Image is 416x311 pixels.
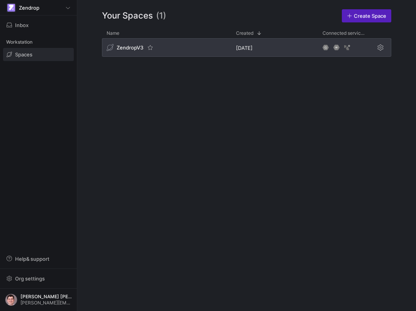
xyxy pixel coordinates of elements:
button: Org settings [3,272,74,285]
img: https://storage.googleapis.com/y42-prod-data-exchange/images/G2kHvxVlt02YItTmblwfhPy4mK5SfUxFU6Tr... [5,294,17,306]
span: (1) [156,9,166,22]
span: Name [107,31,119,36]
span: Your Spaces [102,9,153,22]
span: Inbox [15,22,29,28]
a: Org settings [3,276,74,282]
span: Zendrop [19,5,39,11]
img: https://storage.googleapis.com/y42-prod-data-exchange/images/qZXOSqkTtPuVcXVzF40oUlM07HVTwZXfPK0U... [7,4,15,12]
span: Org settings [15,275,45,282]
button: Help& support [3,252,74,265]
span: Help & support [15,256,49,262]
span: Create Space [354,13,386,19]
button: https://storage.googleapis.com/y42-prod-data-exchange/images/G2kHvxVlt02YItTmblwfhPy4mK5SfUxFU6Tr... [3,292,74,308]
div: Workstation [3,36,74,48]
span: [PERSON_NAME] [PERSON_NAME] [PERSON_NAME] [20,294,72,299]
button: Inbox [3,19,74,32]
span: [DATE] [236,45,253,51]
span: Connected services [323,31,365,36]
span: ZendropV3 [117,44,143,51]
div: Press SPACE to select this row. [102,38,391,60]
a: Spaces [3,48,74,61]
a: Create Space [342,9,391,22]
span: Spaces [15,51,32,58]
span: [PERSON_NAME][EMAIL_ADDRESS][DOMAIN_NAME] [20,300,72,306]
span: Created [236,31,253,36]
